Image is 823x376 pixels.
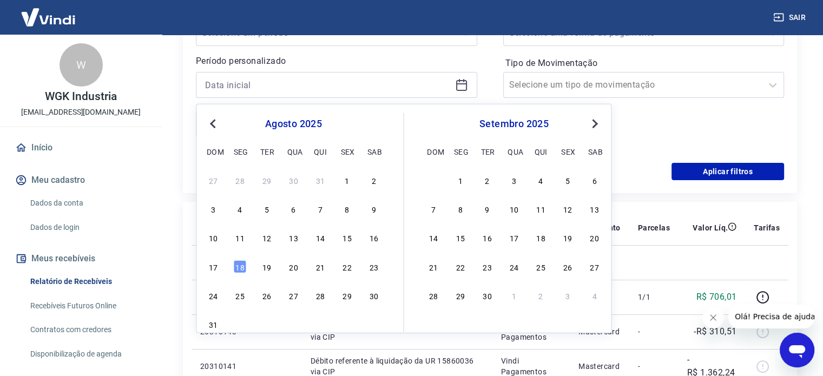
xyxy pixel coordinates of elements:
[671,163,784,180] button: Aplicar filtros
[207,260,220,273] div: Choose domingo, 17 de agosto de 2025
[535,289,548,302] div: Choose quinta-feira, 2 de outubro de 2025
[205,172,381,332] div: month 2025-08
[13,247,149,271] button: Meus recebíveis
[26,343,149,365] a: Disponibilização de agenda
[314,202,327,215] div: Choose quinta-feira, 7 de agosto de 2025
[535,231,548,244] div: Choose quinta-feira, 18 de setembro de 2025
[234,260,247,273] div: Choose segunda-feira, 18 de agosto de 2025
[588,260,601,273] div: Choose sábado, 27 de setembro de 2025
[508,144,521,157] div: qua
[561,144,574,157] div: sex
[13,1,83,34] img: Vindi
[260,144,273,157] div: ter
[200,361,250,372] p: 20310141
[26,216,149,239] a: Dados de login
[367,318,380,331] div: Choose sábado, 6 de setembro de 2025
[314,260,327,273] div: Choose quinta-feira, 21 de agosto de 2025
[561,289,574,302] div: Choose sexta-feira, 3 de outubro de 2025
[454,202,467,215] div: Choose segunda-feira, 8 de setembro de 2025
[340,144,353,157] div: sex
[480,174,493,187] div: Choose terça-feira, 2 de setembro de 2025
[234,174,247,187] div: Choose segunda-feira, 28 de julho de 2025
[728,305,814,328] iframe: Mensagem da empresa
[508,202,521,215] div: Choose quarta-feira, 10 de setembro de 2025
[207,231,220,244] div: Choose domingo, 10 de agosto de 2025
[480,231,493,244] div: Choose terça-feira, 16 de setembro de 2025
[638,222,670,233] p: Parcelas
[287,202,300,215] div: Choose quarta-feira, 6 de agosto de 2025
[508,174,521,187] div: Choose quarta-feira, 3 de setembro de 2025
[314,318,327,331] div: Choose quinta-feira, 4 de setembro de 2025
[588,174,601,187] div: Choose sábado, 6 de setembro de 2025
[196,55,477,68] p: Período personalizado
[561,260,574,273] div: Choose sexta-feira, 26 de setembro de 2025
[26,192,149,214] a: Dados da conta
[207,174,220,187] div: Choose domingo, 27 de julho de 2025
[207,318,220,331] div: Choose domingo, 31 de agosto de 2025
[45,91,116,102] p: WGK Industria
[561,231,574,244] div: Choose sexta-feira, 19 de setembro de 2025
[234,318,247,331] div: Choose segunda-feira, 1 de setembro de 2025
[561,202,574,215] div: Choose sexta-feira, 12 de setembro de 2025
[454,174,467,187] div: Choose segunda-feira, 1 de setembro de 2025
[535,202,548,215] div: Choose quinta-feira, 11 de setembro de 2025
[260,260,273,273] div: Choose terça-feira, 19 de agosto de 2025
[480,144,493,157] div: ter
[234,289,247,302] div: Choose segunda-feira, 25 de agosto de 2025
[340,260,353,273] div: Choose sexta-feira, 22 de agosto de 2025
[427,231,440,244] div: Choose domingo, 14 de setembro de 2025
[454,231,467,244] div: Choose segunda-feira, 15 de setembro de 2025
[638,326,670,337] p: -
[287,174,300,187] div: Choose quarta-feira, 30 de julho de 2025
[638,361,670,372] p: -
[367,174,380,187] div: Choose sábado, 2 de agosto de 2025
[26,271,149,293] a: Relatório de Recebíveis
[234,202,247,215] div: Choose segunda-feira, 4 de agosto de 2025
[754,222,780,233] p: Tarifas
[780,333,814,367] iframe: Botão para abrir a janela de mensagens
[260,318,273,331] div: Choose terça-feira, 2 de setembro de 2025
[535,144,548,157] div: qui
[508,260,521,273] div: Choose quarta-feira, 24 de setembro de 2025
[206,117,219,130] button: Previous Month
[505,57,782,70] label: Tipo de Movimentação
[314,231,327,244] div: Choose quinta-feira, 14 de agosto de 2025
[480,289,493,302] div: Choose terça-feira, 30 de setembro de 2025
[367,289,380,302] div: Choose sábado, 30 de agosto de 2025
[588,231,601,244] div: Choose sábado, 20 de setembro de 2025
[427,144,440,157] div: dom
[427,174,440,187] div: Choose domingo, 31 de agosto de 2025
[694,325,736,338] p: -R$ 310,51
[588,117,601,130] button: Next Month
[561,174,574,187] div: Choose sexta-feira, 5 de setembro de 2025
[340,289,353,302] div: Choose sexta-feira, 29 de agosto de 2025
[234,144,247,157] div: seg
[260,202,273,215] div: Choose terça-feira, 5 de agosto de 2025
[26,295,149,317] a: Recebíveis Futuros Online
[535,174,548,187] div: Choose quinta-feira, 4 de setembro de 2025
[588,144,601,157] div: sab
[205,77,451,93] input: Data inicial
[427,260,440,273] div: Choose domingo, 21 de setembro de 2025
[454,144,467,157] div: seg
[21,107,141,118] p: [EMAIL_ADDRESS][DOMAIN_NAME]
[207,144,220,157] div: dom
[60,43,103,87] div: W
[702,307,724,328] iframe: Fechar mensagem
[205,117,381,130] div: agosto 2025
[367,260,380,273] div: Choose sábado, 23 de agosto de 2025
[535,260,548,273] div: Choose quinta-feira, 25 de setembro de 2025
[340,174,353,187] div: Choose sexta-feira, 1 de agosto de 2025
[588,202,601,215] div: Choose sábado, 13 de setembro de 2025
[207,202,220,215] div: Choose domingo, 3 de agosto de 2025
[314,174,327,187] div: Choose quinta-feira, 31 de julho de 2025
[340,231,353,244] div: Choose sexta-feira, 15 de agosto de 2025
[693,222,728,233] p: Valor Líq.
[287,289,300,302] div: Choose quarta-feira, 27 de agosto de 2025
[367,231,380,244] div: Choose sábado, 16 de agosto de 2025
[426,117,603,130] div: setembro 2025
[427,202,440,215] div: Choose domingo, 7 de setembro de 2025
[578,361,621,372] p: Mastercard
[234,231,247,244] div: Choose segunda-feira, 11 de agosto de 2025
[508,289,521,302] div: Choose quarta-feira, 1 de outubro de 2025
